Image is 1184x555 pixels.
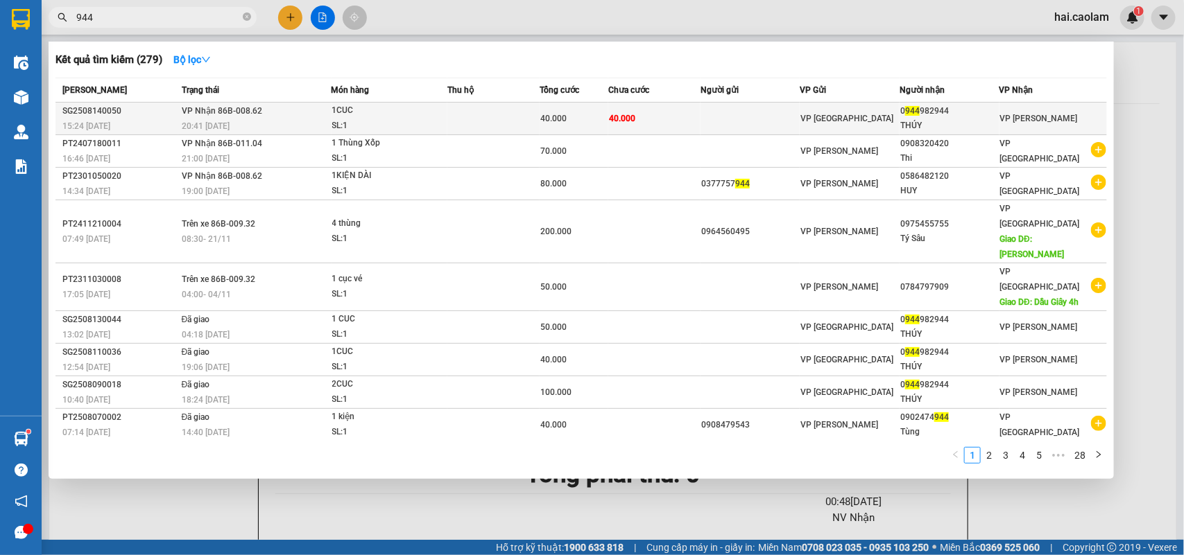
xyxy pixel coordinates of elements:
span: plus-circle [1091,416,1106,431]
span: Tổng cước [540,85,579,95]
img: solution-icon [14,159,28,174]
div: SL: 1 [332,425,436,440]
span: Trên xe 86B-009.32 [182,219,255,229]
div: SG2508090018 [62,378,178,392]
span: VP [GEOGRAPHIC_DATA] [1000,139,1080,164]
a: 5 [1031,448,1047,463]
div: 0975455755 [900,217,999,231]
span: close-circle [243,12,251,21]
span: VP [PERSON_NAME] [1000,387,1078,397]
b: BIÊN NHẬN GỬI HÀNG HÓA [89,20,133,133]
span: 07:49 [DATE] [62,234,110,244]
span: VP [GEOGRAPHIC_DATA] [800,322,893,332]
li: (c) 2017 [117,66,191,83]
li: 28 [1070,447,1090,464]
div: 0 982944 [900,104,999,118]
span: 944 [735,179,750,188]
li: 3 [997,447,1014,464]
div: SL: 1 [332,184,436,199]
h3: Kết quả tìm kiếm ( 279 ) [55,53,162,67]
span: 80.000 [540,179,567,188]
span: Món hàng [332,85,370,95]
span: VP [PERSON_NAME] [1000,114,1078,123]
span: VP [GEOGRAPHIC_DATA] [1000,204,1080,229]
span: 100.000 [540,387,572,397]
span: Chưa cước [608,85,649,95]
span: right [1095,450,1103,459]
div: 1 CUC [332,312,436,327]
span: VP [PERSON_NAME] [800,282,878,292]
button: left [947,447,964,464]
img: warehouse-icon [14,55,28,70]
span: 18:24 [DATE] [182,395,230,405]
div: THÚY [900,392,999,407]
a: 4 [1015,448,1030,463]
div: 1 Thùng Xốp [332,136,436,151]
span: 13:02 [DATE] [62,330,110,340]
span: 17:05 [DATE] [62,290,110,299]
li: Next Page [1090,447,1107,464]
button: Bộ lọcdown [162,49,222,71]
span: [PERSON_NAME] [62,85,127,95]
span: 19:06 [DATE] [182,362,230,372]
div: Tý Sâu [900,231,999,246]
div: SL: 1 [332,392,436,407]
span: VP [PERSON_NAME] [800,146,878,156]
div: THÚY [900,360,999,374]
span: 04:18 [DATE] [182,330,230,340]
input: Tìm tên, số ĐT hoặc mã đơn [76,10,240,25]
span: Người nhận [900,85,945,95]
span: plus-circle [1091,222,1106,238]
span: Trạng thái [182,85,219,95]
div: HUY [900,184,999,198]
a: 28 [1070,448,1090,463]
li: 4 [1014,447,1031,464]
span: VP [GEOGRAPHIC_DATA] [800,387,893,397]
button: right [1090,447,1107,464]
div: Thi [900,151,999,166]
span: 10:40 [DATE] [62,395,110,405]
img: logo.jpg [151,17,184,51]
div: PT2508070002 [62,410,178,425]
span: VP Nhận 86B-011.04 [182,139,262,148]
span: message [15,526,28,539]
span: 21:00 [DATE] [182,154,230,164]
img: warehouse-icon [14,432,28,446]
div: PT2301050020 [62,169,178,184]
span: 12:54 [DATE] [62,362,110,372]
span: VP [PERSON_NAME] [800,420,878,430]
div: PT2407180011 [62,136,178,151]
div: THÚY [900,118,999,133]
div: 0377757 [701,177,800,191]
span: plus-circle [1091,175,1106,190]
a: 1 [965,448,980,463]
img: logo-vxr [12,9,30,30]
span: Trên xe 86B-009.32 [182,274,255,284]
div: 4 thùng [332,216,436,231]
sup: 1 [26,430,31,434]
span: VP Gửi [800,85,826,95]
span: VP [PERSON_NAME] [800,179,878,188]
span: 50.000 [540,322,567,332]
span: Đã giao [182,412,210,422]
span: 70.000 [540,146,567,156]
span: VP [GEOGRAPHIC_DATA] [1000,171,1080,196]
span: 04:00 - 04/11 [182,290,231,299]
div: THÚY [900,327,999,342]
span: question-circle [15,464,28,477]
span: plus-circle [1091,142,1106,157]
span: notification [15,495,28,508]
span: VP [GEOGRAPHIC_DATA] [1000,412,1080,437]
span: left [952,450,960,459]
div: 0908320420 [900,136,999,151]
span: ••• [1047,447,1070,464]
span: 40.000 [540,114,567,123]
span: Đã giao [182,315,210,324]
div: SL: 1 [332,118,436,134]
img: warehouse-icon [14,90,28,105]
span: VP [GEOGRAPHIC_DATA] [800,114,893,123]
span: 08:30 - 21/11 [182,234,231,244]
span: Giao DĐ: [PERSON_NAME] [1000,234,1065,259]
div: 2CUC [332,377,436,392]
div: 0964560495 [701,224,800,239]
